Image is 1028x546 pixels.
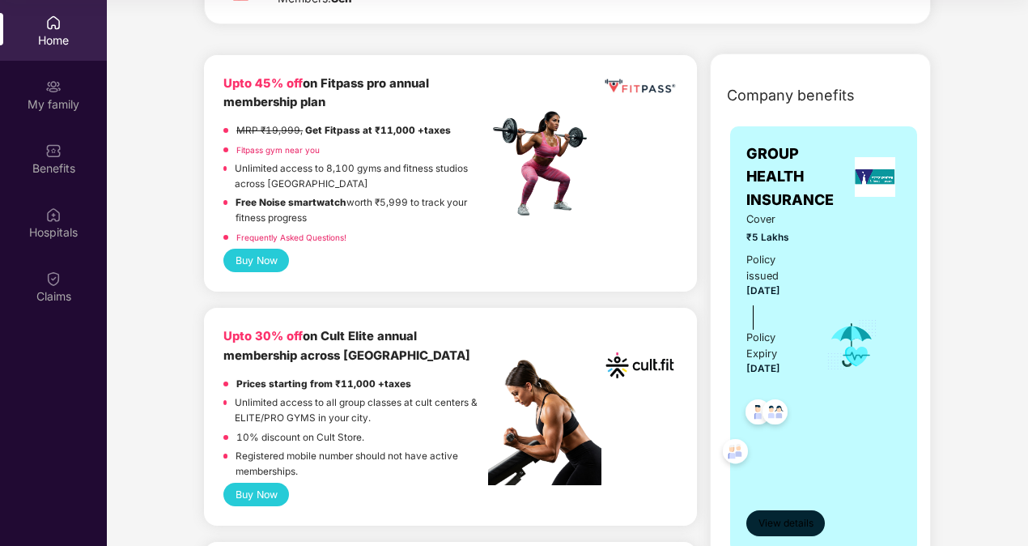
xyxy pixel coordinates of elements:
[235,161,488,191] p: Unlimited access to 8,100 gyms and fitness studios across [GEOGRAPHIC_DATA]
[727,84,855,107] span: Company benefits
[758,516,813,531] span: View details
[488,360,601,485] img: pc2.png
[305,125,451,136] strong: Get Fitpass at ₹11,000 +taxes
[738,395,778,434] img: svg+xml;base64,PHN2ZyB4bWxucz0iaHR0cDovL3d3dy53My5vcmcvMjAwMC9zdmciIHdpZHRoPSI0OC45NDMiIGhlaWdodD...
[223,329,303,343] b: Upto 30% off
[746,330,804,362] div: Policy Expiry
[746,252,804,284] div: Policy issued
[223,483,289,506] button: Buy Now
[746,211,804,228] span: Cover
[236,449,488,479] p: Registered mobile number should not have active memberships.
[45,15,62,31] img: svg+xml;base64,PHN2ZyBpZD0iSG9tZSIgeG1sbnM9Imh0dHA6Ly93d3cudzMub3JnLzIwMDAvc3ZnIiB3aWR0aD0iMjAiIG...
[45,207,62,223] img: svg+xml;base64,PHN2ZyBpZD0iSG9zcGl0YWxzIiB4bWxucz0iaHR0cDovL3d3dy53My5vcmcvMjAwMC9zdmciIHdpZHRoPS...
[755,395,795,434] img: svg+xml;base64,PHN2ZyB4bWxucz0iaHR0cDovL3d3dy53My5vcmcvMjAwMC9zdmciIHdpZHRoPSI0OC45MTUiIGhlaWdodD...
[223,249,289,272] button: Buy Now
[45,271,62,287] img: svg+xml;base64,PHN2ZyBpZD0iQ2xhaW0iIHhtbG5zPSJodHRwOi8vd3d3LnczLm9yZy8yMDAwL3N2ZyIgd2lkdGg9IjIwIi...
[235,395,488,425] p: Unlimited access to all group classes at cult centers & ELITE/PRO GYMS in your city.
[236,195,488,225] p: worth ₹5,999 to track your fitness progress
[746,230,804,245] span: ₹5 Lakhs
[746,285,780,296] span: [DATE]
[223,76,303,91] b: Upto 45% off
[746,510,825,536] button: View details
[45,79,62,95] img: svg+xml;base64,PHN2ZyB3aWR0aD0iMjAiIGhlaWdodD0iMjAiIHZpZXdCb3g9IjAgMCAyMCAyMCIgZmlsbD0ibm9uZSIgeG...
[236,378,411,390] strong: Prices starting from ₹11,000 +taxes
[602,327,678,403] img: cult.png
[223,76,429,109] b: on Fitpass pro annual membership plan
[826,318,878,372] img: icon
[236,145,320,155] a: Fitpass gym near you
[223,329,470,362] b: on Cult Elite annual membership across [GEOGRAPHIC_DATA]
[855,157,895,197] img: insurerLogo
[236,430,364,446] p: 10% discount on Cult Store.
[45,143,62,159] img: svg+xml;base64,PHN2ZyBpZD0iQmVuZWZpdHMiIHhtbG5zPSJodHRwOi8vd3d3LnczLm9yZy8yMDAwL3N2ZyIgd2lkdGg9Ij...
[746,363,780,374] span: [DATE]
[236,197,346,208] strong: Free Noise smartwatch
[236,125,303,136] del: MRP ₹19,999,
[602,75,678,98] img: fppp.png
[716,434,755,474] img: svg+xml;base64,PHN2ZyB4bWxucz0iaHR0cDovL3d3dy53My5vcmcvMjAwMC9zdmciIHdpZHRoPSI0OC45NDMiIGhlaWdodD...
[236,232,346,242] a: Frequently Asked Questions!
[488,107,601,220] img: fpp.png
[746,143,848,211] span: GROUP HEALTH INSURANCE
